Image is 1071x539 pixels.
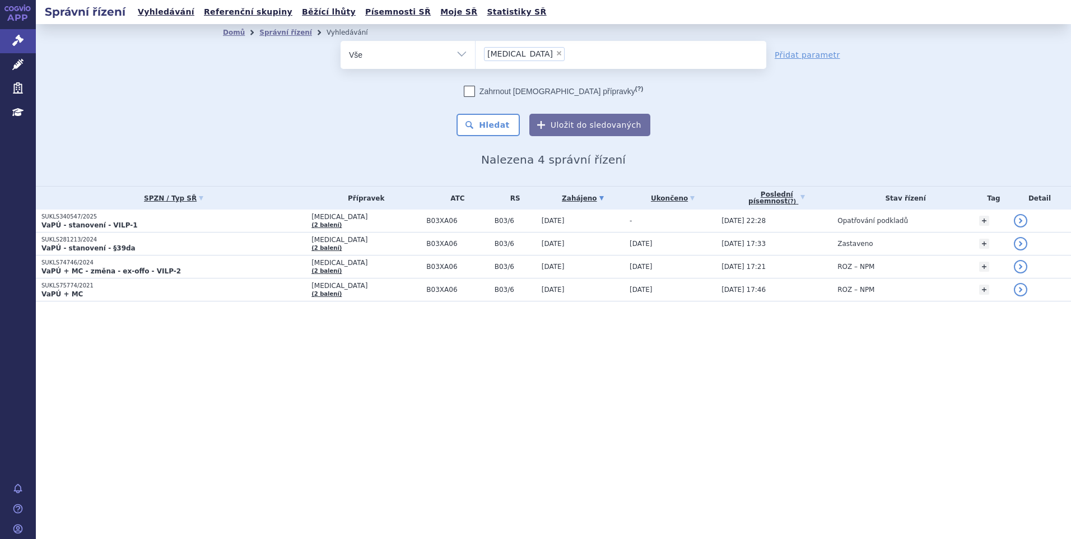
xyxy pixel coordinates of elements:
a: (2 balení) [311,222,342,228]
button: Uložit do sledovaných [529,114,650,136]
th: ATC [421,187,488,210]
span: × [556,50,562,57]
span: Opatřování podkladů [837,217,908,225]
a: Referenční skupiny [201,4,296,20]
h2: Správní řízení [36,4,134,20]
span: [DATE] [542,263,565,271]
label: Zahrnout [DEMOGRAPHIC_DATA] přípravky [464,86,643,97]
span: Zastaveno [837,240,873,248]
a: Poslednípísemnost(?) [721,187,832,210]
abbr: (?) [788,198,796,205]
span: [DATE] [542,286,565,294]
li: Vyhledávání [327,24,383,41]
span: [DATE] [630,263,653,271]
span: Nalezena 4 správní řízení [481,153,626,166]
span: B03/6 [495,240,536,248]
th: Přípravek [306,187,421,210]
a: Statistiky SŘ [483,4,550,20]
a: Domů [223,29,245,36]
span: B03XA06 [426,263,488,271]
span: [DATE] [630,286,653,294]
th: Detail [1008,187,1071,210]
span: [MEDICAL_DATA] [311,236,421,244]
p: SUKLS340547/2025 [41,213,306,221]
th: Stav řízení [832,187,974,210]
a: detail [1014,283,1027,296]
span: [DATE] 22:28 [721,217,766,225]
a: (2 balení) [311,268,342,274]
th: Tag [974,187,1008,210]
span: [DATE] 17:21 [721,263,766,271]
span: - [630,217,632,225]
strong: VaPÚ + MC [41,290,83,298]
span: [DATE] [630,240,653,248]
a: SPZN / Typ SŘ [41,190,306,206]
p: SUKLS75774/2021 [41,282,306,290]
strong: VaPÚ - stanovení - VILP-1 [41,221,138,229]
a: Zahájeno [542,190,624,206]
a: + [979,216,989,226]
span: ROZ – NPM [837,263,874,271]
abbr: (?) [635,85,643,92]
strong: VaPÚ - stanovení - §39da [41,244,136,252]
a: Správní řízení [259,29,312,36]
a: (2 balení) [311,245,342,251]
a: Přidat parametr [775,49,840,61]
a: Ukončeno [630,190,716,206]
span: B03/6 [495,286,536,294]
button: Hledat [457,114,520,136]
a: (2 balení) [311,291,342,297]
span: [MEDICAL_DATA] [311,213,421,221]
a: Běžící lhůty [299,4,359,20]
a: Vyhledávání [134,4,198,20]
a: + [979,262,989,272]
input: [MEDICAL_DATA] [568,47,574,61]
p: SUKLS281213/2024 [41,236,306,244]
span: B03XA06 [426,286,488,294]
span: B03/6 [495,217,536,225]
a: detail [1014,260,1027,273]
a: detail [1014,237,1027,250]
span: [MEDICAL_DATA] [311,259,421,267]
span: B03/6 [495,263,536,271]
span: [DATE] [542,217,565,225]
a: Písemnosti SŘ [362,4,434,20]
a: Moje SŘ [437,4,481,20]
a: + [979,285,989,295]
p: SUKLS74746/2024 [41,259,306,267]
span: ROZ – NPM [837,286,874,294]
span: [DATE] [542,240,565,248]
a: detail [1014,214,1027,227]
span: [DATE] 17:33 [721,240,766,248]
a: + [979,239,989,249]
span: B03XA06 [426,217,488,225]
span: B03XA06 [426,240,488,248]
span: [DATE] 17:46 [721,286,766,294]
span: [MEDICAL_DATA] [311,282,421,290]
span: [MEDICAL_DATA] [487,50,553,58]
strong: VaPÚ + MC - změna - ex-offo - VILP-2 [41,267,181,275]
th: RS [489,187,536,210]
